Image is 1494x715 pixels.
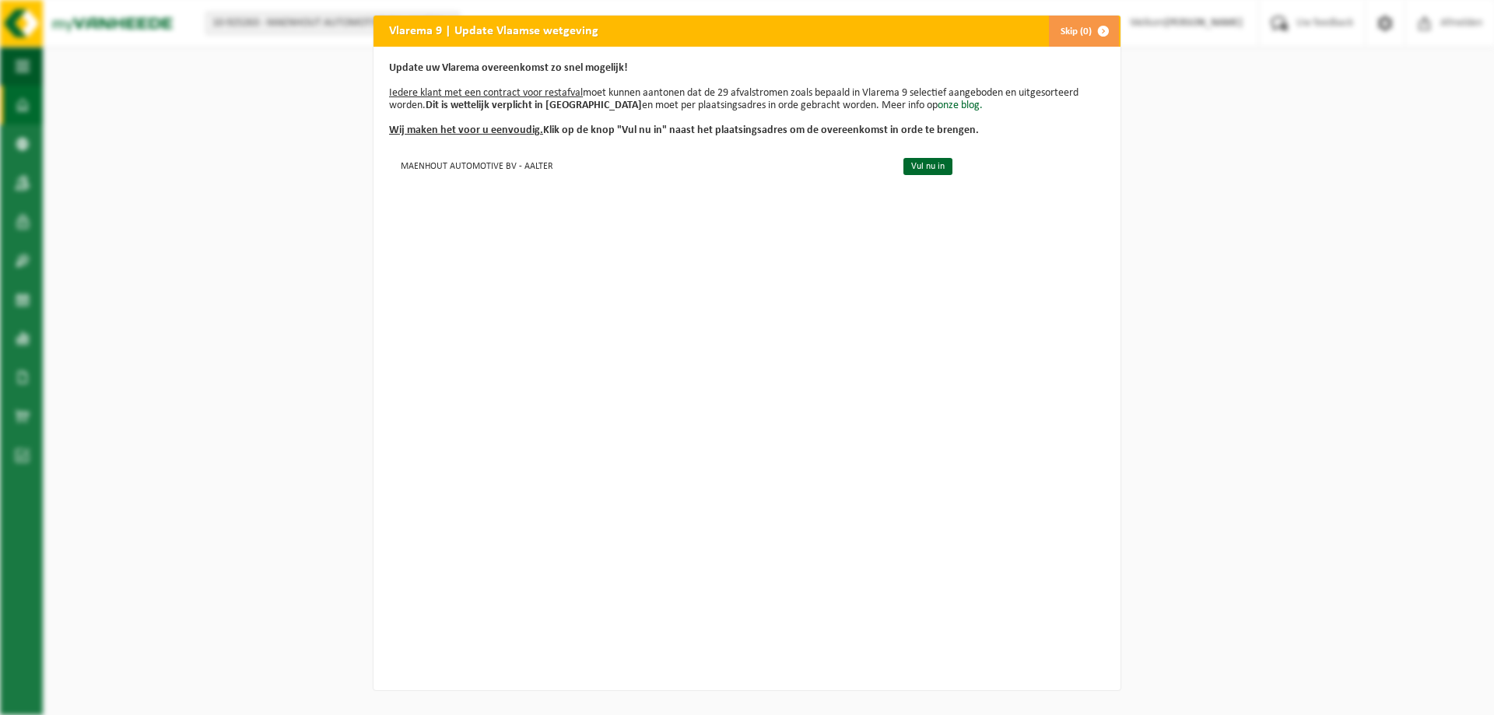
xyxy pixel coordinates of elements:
[1048,16,1119,47] button: Skip (0)
[389,152,890,178] td: MAENHOUT AUTOMOTIVE BV - AALTER
[389,62,628,74] b: Update uw Vlarema overeenkomst zo snel mogelijk!
[389,62,1105,137] p: moet kunnen aantonen dat de 29 afvalstromen zoals bepaald in Vlarema 9 selectief aangeboden en ui...
[389,124,543,136] u: Wij maken het voor u eenvoudig.
[903,158,952,175] a: Vul nu in
[426,100,642,111] b: Dit is wettelijk verplicht in [GEOGRAPHIC_DATA]
[938,100,983,111] a: onze blog.
[389,87,583,99] u: Iedere klant met een contract voor restafval
[373,16,614,45] h2: Vlarema 9 | Update Vlaamse wetgeving
[389,124,979,136] b: Klik op de knop "Vul nu in" naast het plaatsingsadres om de overeenkomst in orde te brengen.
